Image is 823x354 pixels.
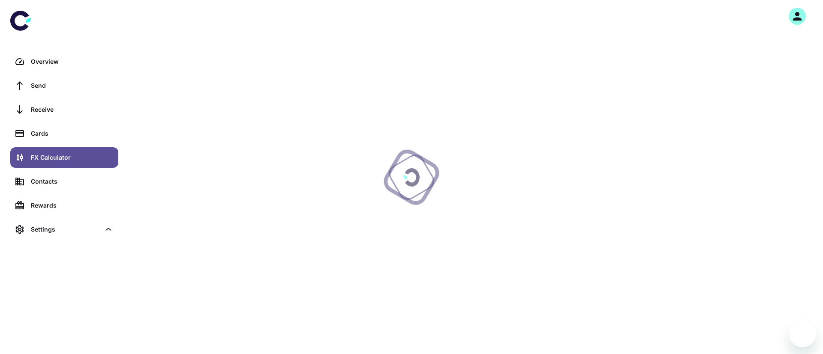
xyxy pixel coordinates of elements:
[10,147,118,168] a: FX Calculator
[31,81,113,90] div: Send
[10,51,118,72] a: Overview
[10,195,118,216] a: Rewards
[31,225,100,234] div: Settings
[31,105,113,114] div: Receive
[31,177,113,186] div: Contacts
[31,153,113,162] div: FX Calculator
[10,99,118,120] a: Receive
[10,171,118,192] a: Contacts
[31,201,113,210] div: Rewards
[789,320,816,347] iframe: Button to launch messaging window
[31,57,113,66] div: Overview
[10,123,118,144] a: Cards
[10,219,118,240] div: Settings
[10,75,118,96] a: Send
[31,129,113,138] div: Cards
